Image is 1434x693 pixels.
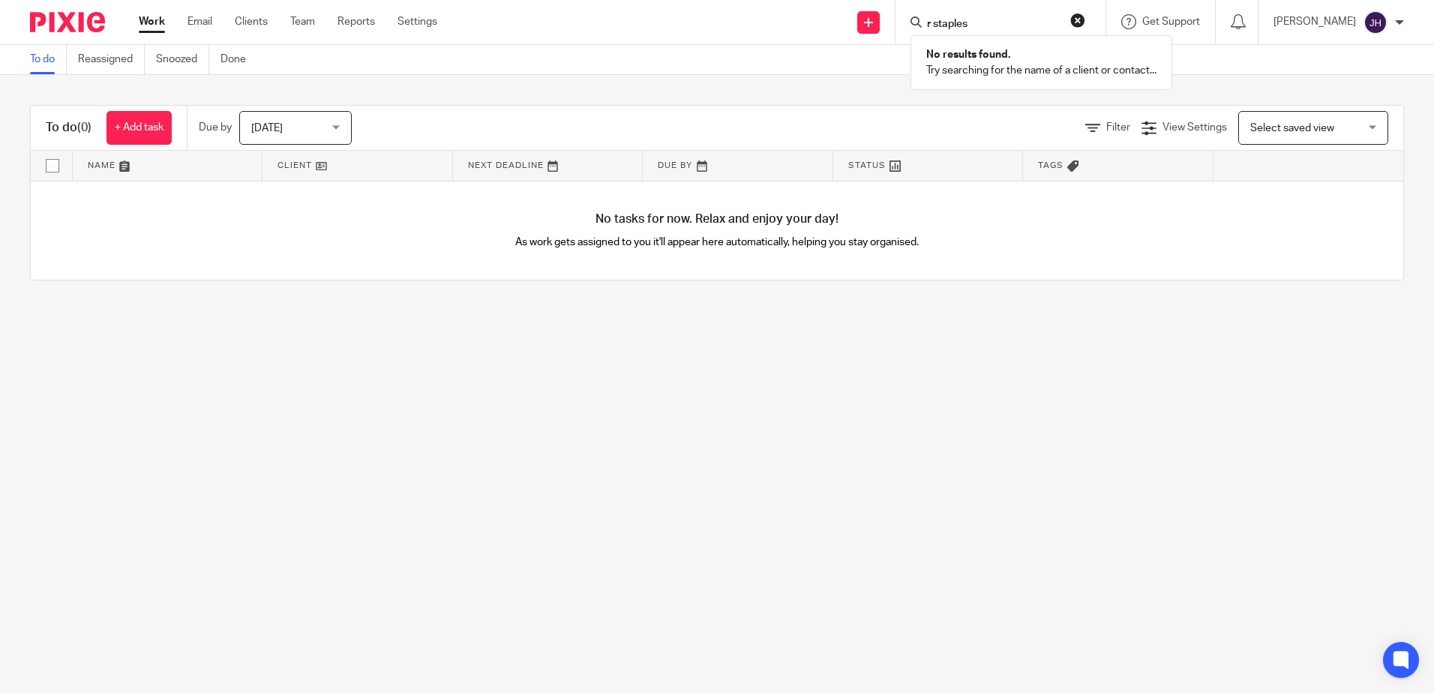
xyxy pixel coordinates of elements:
span: (0) [77,121,91,133]
a: Email [187,14,212,29]
span: Get Support [1142,16,1200,27]
a: Clients [235,14,268,29]
a: Work [139,14,165,29]
a: Settings [397,14,437,29]
span: Select saved view [1250,123,1334,133]
a: + Add task [106,111,172,145]
p: As work gets assigned to you it'll appear here automatically, helping you stay organised. [374,235,1060,250]
span: [DATE] [251,123,283,133]
a: Snoozed [156,45,209,74]
a: Reassigned [78,45,145,74]
img: svg%3E [1363,10,1387,34]
p: Due by [199,120,232,135]
h4: No tasks for now. Relax and enjoy your day! [31,211,1403,227]
button: Clear [1070,13,1085,28]
span: Tags [1038,161,1063,169]
a: Team [290,14,315,29]
h1: To do [46,120,91,136]
img: Pixie [30,12,105,32]
input: Search [925,18,1060,31]
a: Reports [337,14,375,29]
p: [PERSON_NAME] [1273,14,1356,29]
span: View Settings [1162,122,1227,133]
span: Filter [1106,122,1130,133]
a: Done [220,45,257,74]
a: To do [30,45,67,74]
